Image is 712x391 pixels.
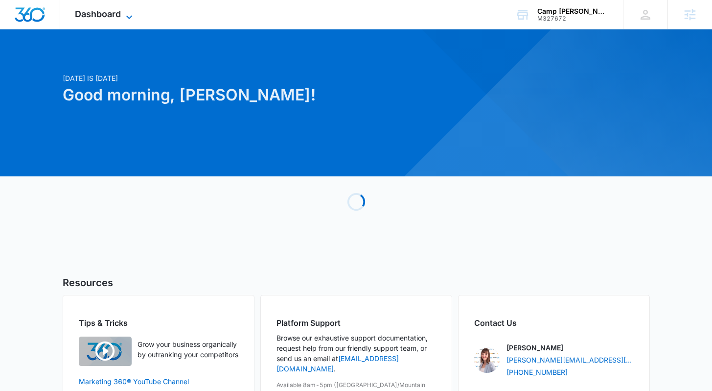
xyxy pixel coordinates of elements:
[79,317,238,329] h2: Tips & Tricks
[537,15,609,22] div: account id
[537,7,609,15] div: account name
[138,339,238,360] p: Grow your business organically by outranking your competitors
[79,337,132,366] img: Quick Overview Video
[506,355,634,365] a: [PERSON_NAME][EMAIL_ADDRESS][PERSON_NAME][DOMAIN_NAME]
[506,342,563,353] p: [PERSON_NAME]
[474,347,500,373] img: Christy Perez
[63,83,450,107] h1: Good morning, [PERSON_NAME]!
[79,376,238,387] a: Marketing 360® YouTube Channel
[276,317,436,329] h2: Platform Support
[276,333,436,374] p: Browse our exhaustive support documentation, request help from our friendly support team, or send...
[63,275,650,290] h5: Resources
[63,73,450,83] p: [DATE] is [DATE]
[474,317,634,329] h2: Contact Us
[506,367,568,377] a: [PHONE_NUMBER]
[75,9,121,19] span: Dashboard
